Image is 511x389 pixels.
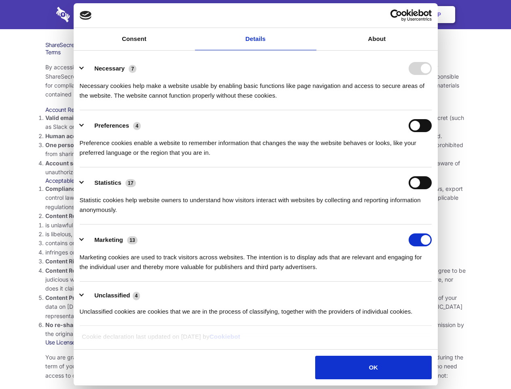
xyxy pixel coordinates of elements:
[45,239,466,248] li: contains or installs any active malware or exploits, or uses our platform for exploit delivery (s...
[94,236,123,243] label: Marketing
[210,333,240,340] a: Cookiebot
[45,185,168,192] strong: Compliance with local laws and regulations.
[80,62,142,75] button: Necessary (7)
[45,266,466,293] li: You are solely responsible for the content you share on Sharesecret, and with the people you shar...
[45,321,466,339] li: If you were the recipient of a Sharesecret link, you agree not to re-share it with anyone else, u...
[45,41,466,49] h1: ShareSecret Terms of Service
[45,63,466,99] p: By accessing the Sharesecret web application at and any other related services, apps and software...
[45,267,110,274] strong: Content Responsibility.
[80,119,146,132] button: Preferences (4)
[129,65,136,73] span: 7
[133,292,140,300] span: 4
[80,189,432,215] div: Statistic cookies help website owners to understand how visitors interact with websites by collec...
[80,246,432,272] div: Marketing cookies are used to track visitors across websites. The intention is to display ads tha...
[133,122,141,130] span: 4
[45,258,89,265] strong: Content Rights.
[127,236,138,244] span: 13
[80,291,145,301] button: Unclassified (4)
[367,2,402,27] a: Login
[94,122,129,129] label: Preferences
[45,184,466,212] li: Your use of the Sharesecret must not violate any applicable laws, including copyright or trademar...
[45,212,104,219] strong: Content Restrictions.
[45,160,94,167] strong: Account security.
[94,179,121,186] label: Statistics
[195,28,316,50] a: Details
[45,114,77,121] strong: Valid email.
[80,75,432,100] div: Necessary cookies help make a website usable by enabling basic functions like page navigation and...
[328,2,365,27] a: Contact
[94,65,125,72] label: Necessary
[45,230,466,239] li: is libelous, defamatory, or fraudulent
[45,257,466,266] li: You agree that you will use Sharesecret only to secure and share content that you have the right ...
[315,356,431,379] button: OK
[80,132,432,158] div: Preference cookies enable a website to remember information that changes the way the website beha...
[45,293,466,321] li: You understand that [DEMOGRAPHIC_DATA] or it’s representatives have no ability to retrieve the pl...
[361,9,432,21] a: Usercentrics Cookiebot - opens in a new window
[471,348,501,379] iframe: Drift Widget Chat Controller
[45,133,94,139] strong: Human accounts.
[45,113,466,132] li: You must provide a valid email address, either directly, or through approved third-party integrat...
[80,176,141,189] button: Statistics (17)
[45,106,466,113] h3: Account Requirements
[45,294,91,301] strong: Content Privacy.
[80,11,92,20] img: logo
[74,28,195,50] a: Consent
[45,321,87,328] strong: No re-sharing.
[80,301,432,316] div: Unclassified cookies are cookies that we are in the process of classifying, together with the pro...
[45,49,466,56] h3: Terms
[56,7,125,22] img: logo-wordmark-white-trans-d4663122ce5f474addd5e946df7df03e33cb6a1c49d2221995e7729f52c070b2.svg
[316,28,438,50] a: About
[237,2,273,27] a: Pricing
[45,339,466,346] h3: Use License
[80,233,143,246] button: Marketing (13)
[45,248,466,257] li: infringes on any proprietary right of any party, including patent, trademark, trade secret, copyr...
[45,353,466,380] p: You are granted permission to use the [DEMOGRAPHIC_DATA] services, subject to these terms of serv...
[45,177,466,184] h3: Acceptable Use
[45,159,466,177] li: You are responsible for your own account security, including the security of your Sharesecret acc...
[45,221,466,230] li: is unlawful or promotes unlawful activities
[45,141,466,159] li: You are not allowed to share account credentials. Each account is dedicated to the individual who...
[45,212,466,257] li: You agree NOT to use Sharesecret to upload or share content that:
[125,179,136,187] span: 17
[76,332,435,348] div: Cookie declaration last updated on [DATE] by
[45,141,114,148] strong: One person per account.
[45,132,466,141] li: Only human beings may create accounts. “Bot” accounts — those created by software, in an automate...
